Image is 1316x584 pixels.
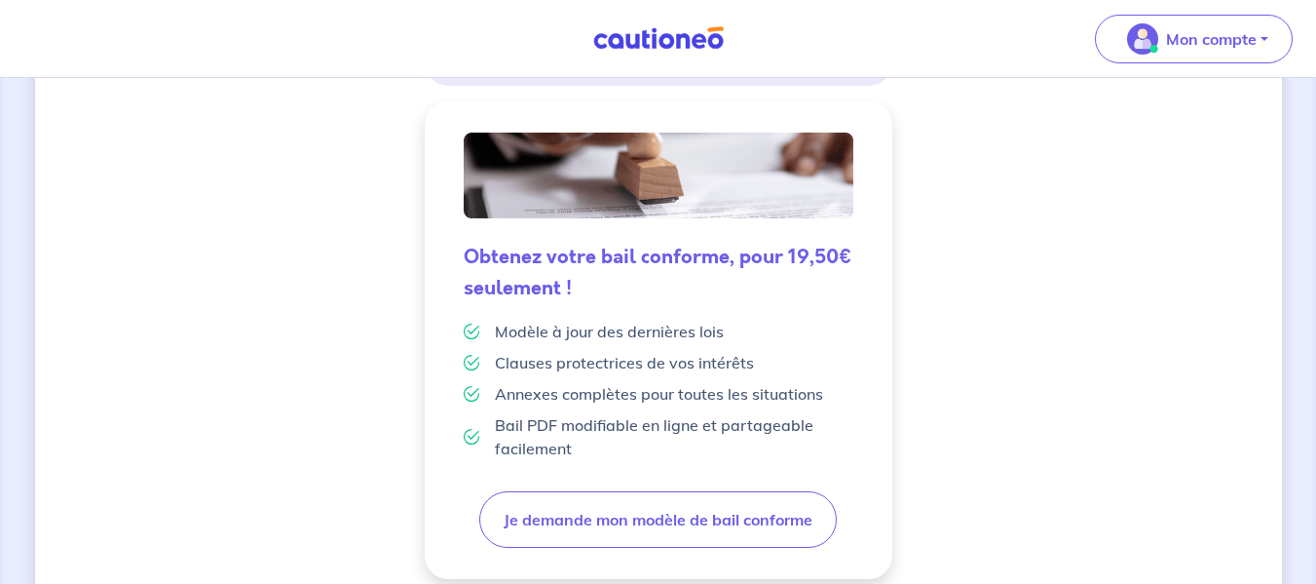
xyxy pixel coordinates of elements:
h5: Obtenez votre bail conforme, pour 19,50€ seulement ! [464,242,853,304]
p: Bail PDF modifiable en ligne et partageable facilement [495,413,853,460]
p: Mon compte [1166,27,1257,51]
button: Je demande mon modèle de bail conforme [479,491,837,548]
img: illu_account_valid_menu.svg [1127,23,1158,55]
img: Cautioneo [585,26,732,51]
button: illu_account_valid_menu.svgMon compte [1095,15,1293,63]
p: Annexes complètes pour toutes les situations [495,382,823,406]
img: valid-lease.png [464,133,853,218]
p: Clauses protectrices de vos intérêts [495,351,754,374]
p: Modèle à jour des dernières lois [495,320,724,343]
